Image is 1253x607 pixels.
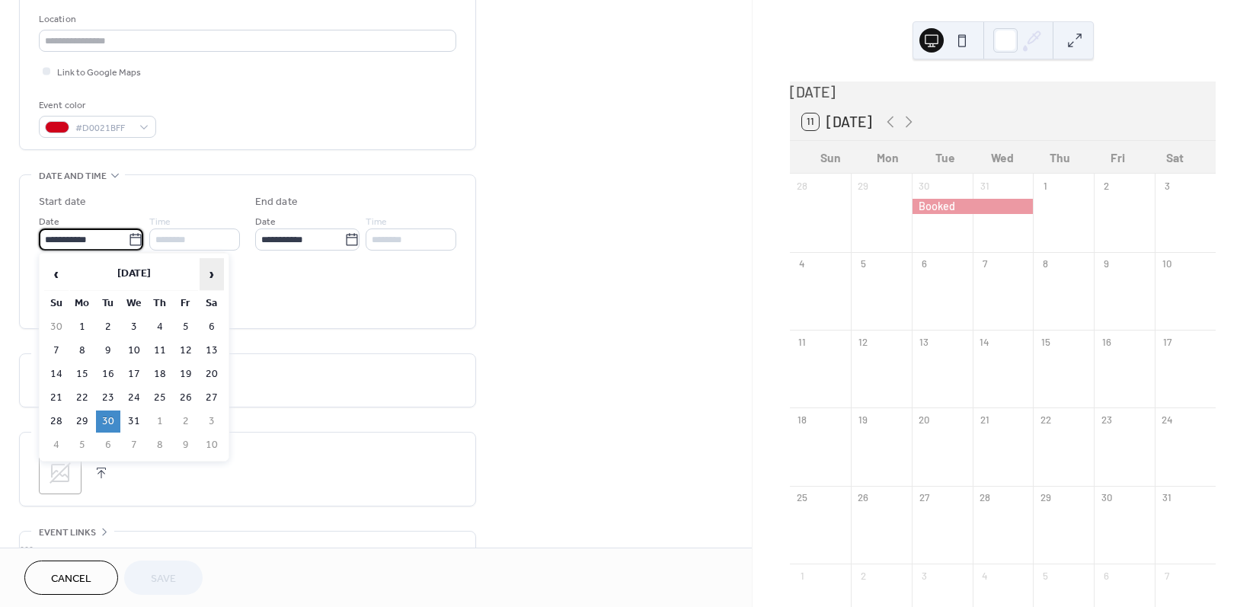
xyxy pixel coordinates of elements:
[70,434,94,456] td: 5
[1146,141,1203,174] div: Sat
[70,387,94,409] td: 22
[255,214,276,230] span: Date
[39,168,107,184] span: Date and time
[1160,335,1174,349] div: 17
[20,532,475,564] div: •••
[978,179,992,193] div: 31
[174,387,198,409] td: 26
[174,434,198,456] td: 9
[70,258,198,291] th: [DATE]
[122,387,146,409] td: 24
[917,491,931,505] div: 27
[790,81,1216,104] div: [DATE]
[200,340,224,362] td: 13
[96,363,120,385] td: 16
[1160,414,1174,427] div: 24
[44,292,69,315] th: Su
[148,292,172,315] th: Th
[912,199,1034,214] div: Booked
[795,257,809,271] div: 4
[200,411,224,433] td: 3
[917,257,931,271] div: 6
[1039,257,1053,271] div: 8
[174,411,198,433] td: 2
[45,259,68,289] span: ‹
[148,340,172,362] td: 11
[70,363,94,385] td: 15
[802,141,859,174] div: Sun
[39,214,59,230] span: Date
[44,316,69,338] td: 30
[200,292,224,315] th: Sa
[70,411,94,433] td: 29
[200,363,224,385] td: 20
[122,292,146,315] th: We
[122,363,146,385] td: 17
[1039,569,1053,583] div: 5
[39,11,453,27] div: Location
[1160,179,1174,193] div: 3
[366,214,387,230] span: Time
[1099,569,1113,583] div: 6
[1099,179,1113,193] div: 2
[795,569,809,583] div: 1
[1031,141,1088,174] div: Thu
[39,97,153,113] div: Event color
[70,340,94,362] td: 8
[96,434,120,456] td: 6
[148,363,172,385] td: 18
[200,259,223,289] span: ›
[1088,141,1146,174] div: Fri
[795,491,809,505] div: 25
[148,411,172,433] td: 1
[149,214,171,230] span: Time
[917,141,974,174] div: Tue
[795,179,809,193] div: 28
[795,414,809,427] div: 18
[917,335,931,349] div: 13
[978,335,992,349] div: 14
[1099,257,1113,271] div: 9
[122,316,146,338] td: 3
[856,179,870,193] div: 29
[44,434,69,456] td: 4
[96,292,120,315] th: Tu
[856,569,870,583] div: 2
[859,141,916,174] div: Mon
[917,179,931,193] div: 30
[255,194,298,210] div: End date
[1099,335,1113,349] div: 16
[797,110,877,134] button: 11[DATE]
[1039,491,1053,505] div: 29
[70,316,94,338] td: 1
[174,316,198,338] td: 5
[174,292,198,315] th: Fr
[1160,569,1174,583] div: 7
[96,387,120,409] td: 23
[974,141,1031,174] div: Wed
[200,316,224,338] td: 6
[1160,257,1174,271] div: 10
[148,316,172,338] td: 4
[148,387,172,409] td: 25
[1099,414,1113,427] div: 23
[978,257,992,271] div: 7
[856,491,870,505] div: 26
[856,257,870,271] div: 5
[122,411,146,433] td: 31
[44,340,69,362] td: 7
[917,569,931,583] div: 3
[57,65,141,81] span: Link to Google Maps
[148,434,172,456] td: 8
[174,363,198,385] td: 19
[24,561,118,595] button: Cancel
[1099,491,1113,505] div: 30
[978,491,992,505] div: 28
[200,434,224,456] td: 10
[795,335,809,349] div: 11
[44,363,69,385] td: 14
[856,335,870,349] div: 12
[1039,335,1053,349] div: 15
[856,414,870,427] div: 19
